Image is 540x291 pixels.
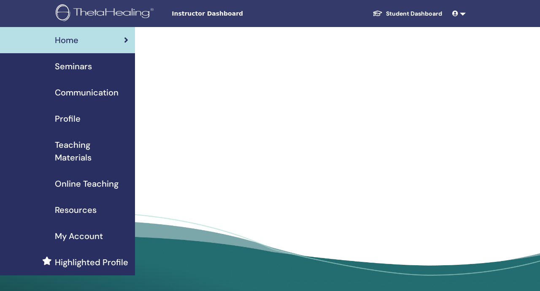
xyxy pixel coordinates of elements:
[55,60,92,73] span: Seminars
[55,34,78,46] span: Home
[55,139,128,164] span: Teaching Materials
[55,204,97,216] span: Resources
[56,4,157,23] img: logo.png
[55,177,119,190] span: Online Teaching
[366,6,449,22] a: Student Dashboard
[55,86,119,99] span: Communication
[55,230,103,242] span: My Account
[373,10,383,17] img: graduation-cap-white.svg
[55,112,81,125] span: Profile
[172,9,298,18] span: Instructor Dashboard
[55,256,128,269] span: Highlighted Profile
